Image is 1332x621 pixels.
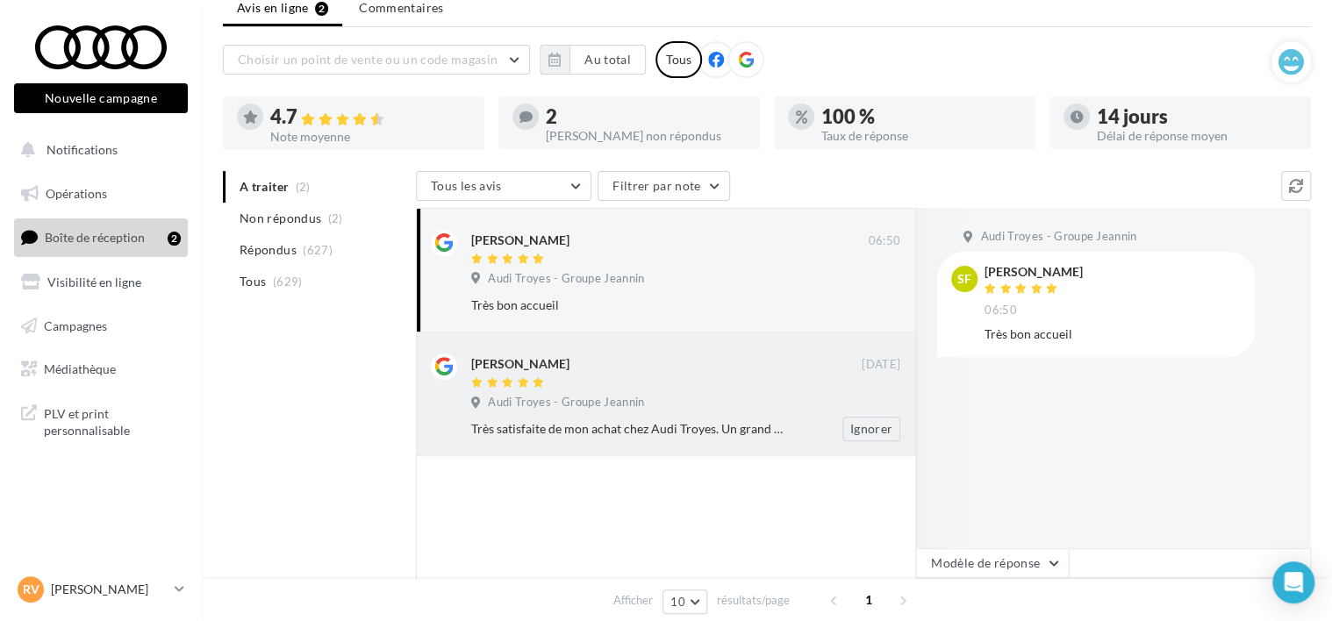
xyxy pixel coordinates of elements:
div: Taux de réponse [821,130,1021,142]
div: Très bon accueil [471,296,786,314]
div: 14 jours [1097,107,1297,126]
span: PLV et print personnalisable [44,402,181,439]
div: Délai de réponse moyen [1097,130,1297,142]
p: [PERSON_NAME] [51,581,168,598]
span: [DATE] [862,357,900,373]
div: [PERSON_NAME] [471,355,569,373]
button: Au total [540,45,646,75]
a: Campagnes [11,308,191,345]
div: Note moyenne [270,131,470,143]
span: 06:50 [868,233,900,249]
span: Afficher [613,592,653,609]
a: RV [PERSON_NAME] [14,573,188,606]
div: Très satisfaite de mon achat chez Audi Troyes. Un grand merci à Ayman El Bakkali pour son profess... [471,420,786,438]
a: Opérations [11,175,191,212]
button: Tous les avis [416,171,591,201]
span: Opérations [46,186,107,201]
button: Notifications [11,132,184,168]
div: 4.7 [270,107,470,127]
span: 1 [855,586,883,614]
span: Choisir un point de vente ou un code magasin [238,52,498,67]
span: (629) [273,275,303,289]
span: résultats/page [717,592,790,609]
span: (2) [328,211,343,225]
a: Médiathèque [11,351,191,388]
div: Très bon accueil [985,325,1241,343]
button: Filtrer par note [598,171,730,201]
button: Au total [569,45,646,75]
span: Audi Troyes - Groupe Jeannin [488,271,644,287]
div: [PERSON_NAME] non répondus [546,130,746,142]
div: Open Intercom Messenger [1272,561,1314,603]
span: Campagnes [44,318,107,332]
span: Médiathèque [44,361,116,376]
a: Boîte de réception2 [11,218,191,256]
span: SF [957,270,971,288]
div: [PERSON_NAME] [471,232,569,249]
span: Répondus [240,241,297,259]
span: Boîte de réception [45,230,145,245]
span: 06:50 [985,303,1017,318]
span: Non répondus [240,210,321,227]
span: Tous [240,273,266,290]
div: 100 % [821,107,1021,126]
a: Visibilité en ligne [11,264,191,301]
span: Audi Troyes - Groupe Jeannin [488,395,644,410]
button: Choisir un point de vente ou un code magasin [223,45,530,75]
span: Visibilité en ligne [47,275,141,289]
span: 10 [670,595,685,609]
span: RV [23,581,39,598]
div: [PERSON_NAME] [985,266,1083,278]
button: Modèle de réponse [916,548,1069,578]
a: PLV et print personnalisable [11,395,191,446]
span: (627) [303,243,333,257]
div: 2 [546,107,746,126]
div: 2 [168,232,181,246]
span: Notifications [47,142,118,157]
button: Nouvelle campagne [14,83,188,113]
span: Audi Troyes - Groupe Jeannin [980,229,1136,245]
span: Tous les avis [431,178,502,193]
div: Tous [655,41,702,78]
button: Ignorer [842,417,900,441]
button: 10 [662,589,707,614]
